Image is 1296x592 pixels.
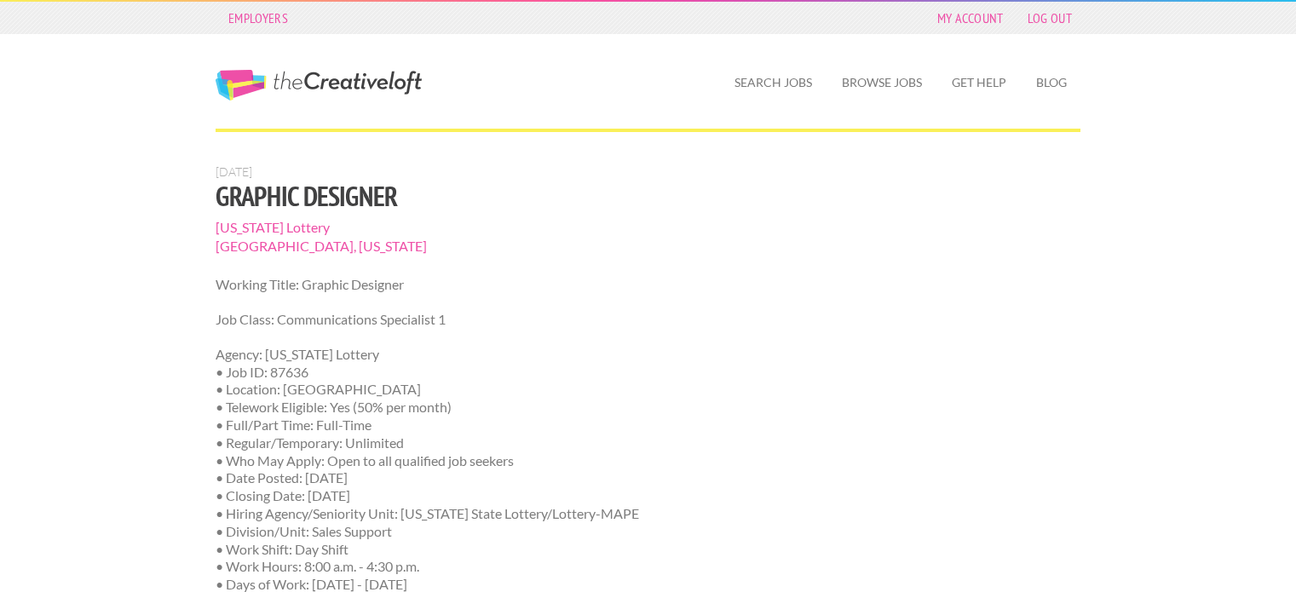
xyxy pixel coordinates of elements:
[216,164,252,179] span: [DATE]
[216,311,857,329] p: Job Class: Communications Specialist 1
[216,276,857,294] p: Working Title: Graphic Designer
[216,70,422,101] a: The Creative Loft
[938,63,1020,102] a: Get Help
[216,218,857,237] span: [US_STATE] Lottery
[1022,63,1080,102] a: Blog
[828,63,936,102] a: Browse Jobs
[216,181,857,211] h1: Graphic Designer
[216,237,857,256] span: [GEOGRAPHIC_DATA], [US_STATE]
[1019,6,1080,30] a: Log Out
[929,6,1012,30] a: My Account
[721,63,826,102] a: Search Jobs
[220,6,297,30] a: Employers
